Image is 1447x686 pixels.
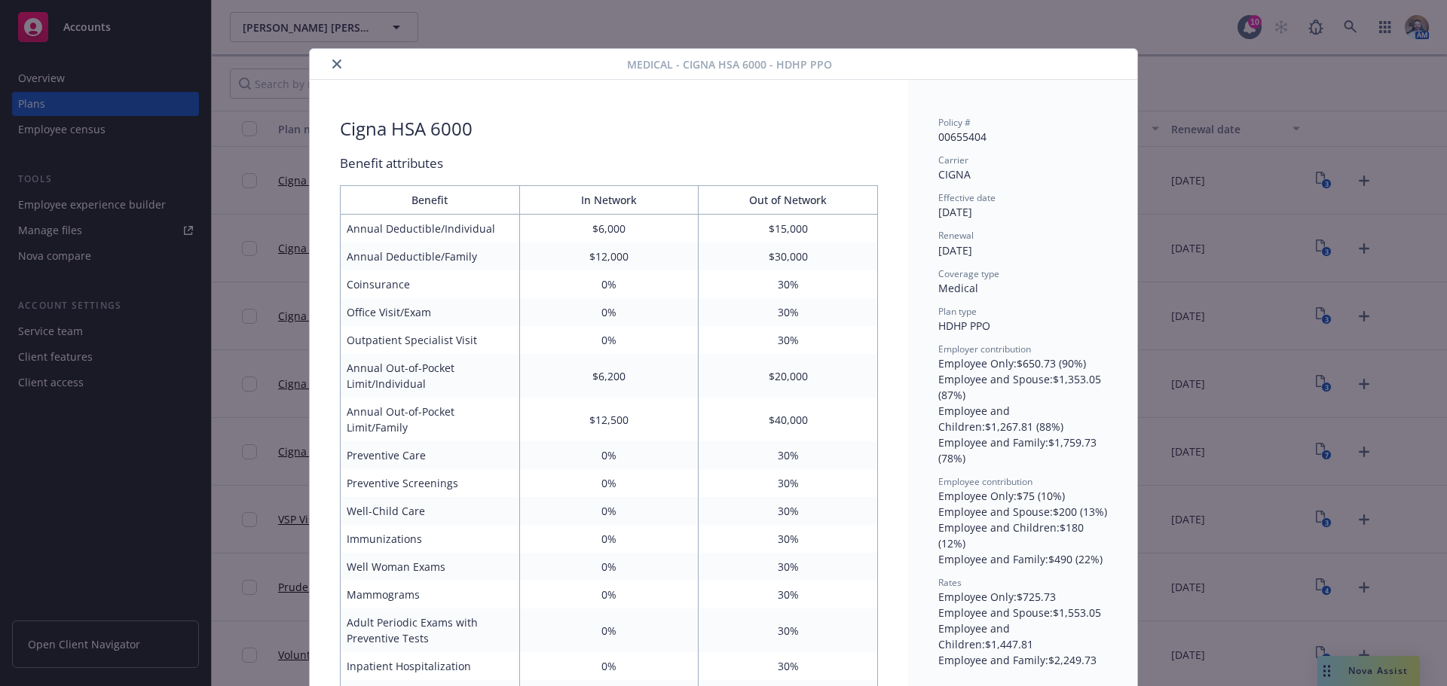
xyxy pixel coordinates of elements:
td: Well-Child Care [341,497,520,525]
td: 30% [699,441,878,469]
td: Office Visit/Exam [341,298,520,326]
td: Mammograms [341,581,520,608]
td: 30% [699,581,878,608]
td: 0% [519,298,699,326]
td: 30% [699,270,878,298]
td: 0% [519,441,699,469]
td: Annual Deductible/Individual [341,215,520,243]
td: $20,000 [699,354,878,398]
div: 00655404 [938,129,1107,145]
button: close [328,55,346,73]
td: 0% [519,270,699,298]
div: Employee and Children : $1,267.81 (88%) [938,403,1107,434]
td: 0% [519,525,699,553]
div: Employee and Family : $490 (22%) [938,551,1107,567]
th: Benefit [341,186,520,215]
td: Adult Periodic Exams with Preventive Tests [341,608,520,652]
td: 30% [699,326,878,354]
div: Employee and Spouse : $1,353.05 (87%) [938,371,1107,403]
div: Employee Only : $75 (10%) [938,488,1107,504]
td: 0% [519,469,699,497]
td: 30% [699,525,878,553]
td: 0% [519,553,699,581]
div: HDHP PPO [938,318,1107,334]
td: 0% [519,497,699,525]
div: Employee and Spouse : $1,553.05 [938,605,1107,620]
span: Employer contribution [938,343,1031,355]
span: Policy # [938,116,971,129]
td: $30,000 [699,242,878,270]
td: 30% [699,469,878,497]
td: $6,000 [519,215,699,243]
td: Annual Deductible/Family [341,242,520,270]
td: Inpatient Hospitalization [341,652,520,680]
div: Benefit attributes [340,154,878,173]
td: 0% [519,608,699,652]
td: $15,000 [699,215,878,243]
td: 30% [699,497,878,525]
td: 30% [699,298,878,326]
span: Renewal [938,229,974,242]
div: Employee Only : $725.73 [938,589,1107,605]
div: Medical [938,280,1107,296]
div: Employee and Family : $1,759.73 (78%) [938,434,1107,466]
td: $12,500 [519,398,699,441]
div: Employee Only : $650.73 (90%) [938,355,1107,371]
span: Effective date [938,191,996,204]
div: Employee and Children : $1,447.81 [938,620,1107,652]
td: Preventive Screenings [341,469,520,497]
th: Out of Network [699,186,878,215]
td: 0% [519,652,699,680]
div: Employee and Children : $180 (12%) [938,520,1107,551]
td: Well Woman Exams [341,553,520,581]
td: Preventive Care [341,441,520,469]
td: Outpatient Specialist Visit [341,326,520,354]
td: 0% [519,326,699,354]
span: Medical - Cigna HSA 6000 - HDHP PPO [627,56,832,72]
td: $6,200 [519,354,699,398]
span: Plan type [938,305,977,318]
div: [DATE] [938,204,1107,220]
th: In Network [519,186,699,215]
td: $12,000 [519,242,699,270]
div: Employee and Family : $2,249.73 [938,652,1107,668]
td: 30% [699,608,878,652]
div: Employee and Spouse : $200 (13%) [938,504,1107,520]
td: $40,000 [699,398,878,441]
span: Employee contribution [938,475,1032,488]
span: Coverage type [938,267,999,280]
td: Immunizations [341,525,520,553]
span: Rates [938,576,962,589]
div: Cigna HSA 6000 [340,116,473,142]
div: CIGNA [938,166,1107,182]
span: Carrier [938,154,968,166]
div: [DATE] [938,242,1107,258]
td: 0% [519,581,699,608]
td: 30% [699,553,878,581]
td: Annual Out-of-Pocket Limit/Family [341,398,520,441]
td: Annual Out-of-Pocket Limit/Individual [341,354,520,398]
td: Coinsurance [341,270,520,298]
td: 30% [699,652,878,680]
